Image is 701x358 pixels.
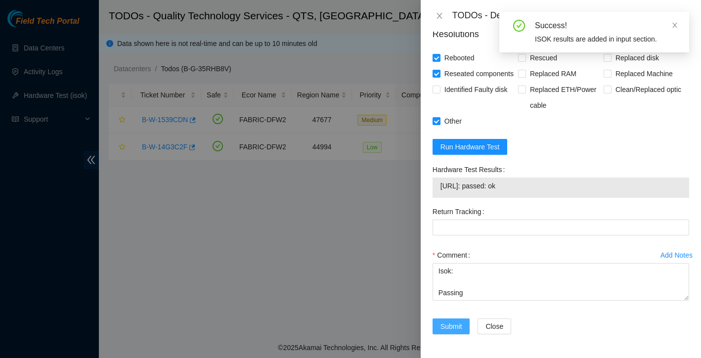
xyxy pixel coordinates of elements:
[478,318,511,334] button: Close
[513,20,525,32] span: check-circle
[660,252,693,259] div: Add Notes
[660,247,693,263] button: Add Notes
[433,263,689,301] textarea: Comment
[433,139,508,155] button: Run Hardware Test
[440,66,518,82] span: Reseated components
[433,162,509,178] label: Hardware Test Results
[433,204,488,220] label: Return Tracking
[440,50,479,66] span: Rebooted
[535,34,677,45] div: ISOK results are added in input section.
[452,8,689,24] div: TODOs - Description - B-W-1539CDN
[485,321,503,332] span: Close
[535,20,677,32] div: Success!
[436,12,443,20] span: close
[526,66,580,82] span: Replaced RAM
[433,220,689,235] input: Return Tracking
[433,247,474,263] label: Comment
[671,22,678,29] span: close
[440,113,466,129] span: Other
[526,82,604,113] span: Replaced ETH/Power cable
[440,141,500,152] span: Run Hardware Test
[440,321,462,332] span: Submit
[612,82,685,97] span: Clean/Replaced optic
[433,11,446,21] button: Close
[440,82,512,97] span: Identified Faulty disk
[612,66,677,82] span: Replaced Machine
[440,180,681,191] span: [URL]: passed: ok
[433,318,470,334] button: Submit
